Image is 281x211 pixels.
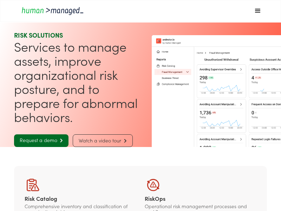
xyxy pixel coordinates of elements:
[14,39,138,124] h1: Services to manage assets, improve organizational risk posture, and to prepare for abnormal behav...
[25,195,136,202] div: Risk Catalog
[13,6,247,15] a: home
[73,134,133,147] a: Watch a video tour
[121,139,127,143] span: 
[57,138,63,143] span: 
[14,134,68,147] a: Request a demo
[145,195,256,202] div: RiskOps
[14,31,138,39] div: RISK SOLUTIONS
[247,0,268,21] div: menu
